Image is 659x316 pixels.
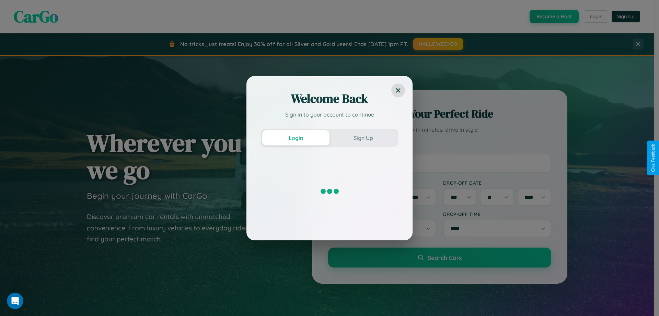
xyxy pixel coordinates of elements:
h2: Welcome Back [261,90,398,107]
p: Sign in to your account to continue [261,110,398,119]
div: Give Feedback [651,144,656,172]
button: Login [262,130,329,145]
button: Sign Up [329,130,397,145]
iframe: Intercom live chat [7,293,23,309]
